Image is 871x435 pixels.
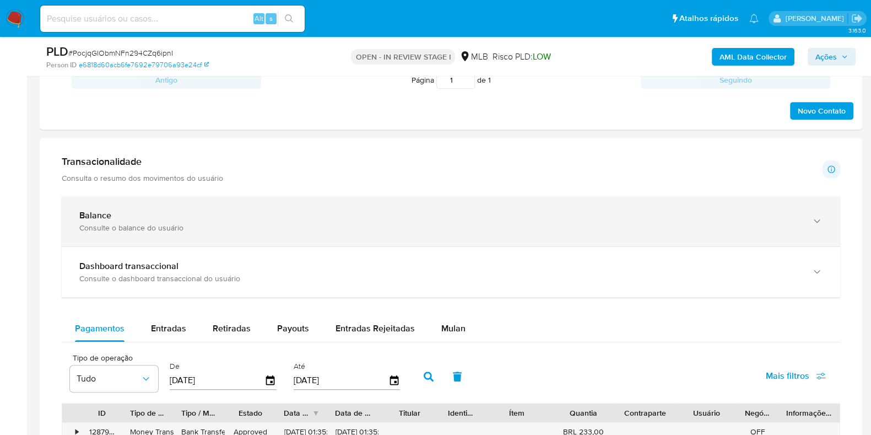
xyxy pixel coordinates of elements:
[712,48,794,66] button: AML Data Collector
[488,74,491,85] span: 1
[278,11,300,26] button: search-icon
[798,103,846,119] span: Novo Contato
[532,50,550,63] span: LOW
[351,49,455,65] p: OPEN - IN REVIEW STAGE I
[785,13,847,24] p: danilo.toledo@mercadolivre.com
[68,47,173,58] span: # PocjqGIObmNFn294CZq6ipnI
[749,14,759,23] a: Notificações
[790,102,853,120] button: Novo Contato
[412,71,491,89] span: Página de
[815,48,837,66] span: Ações
[808,48,856,66] button: Ações
[269,13,273,24] span: s
[719,48,787,66] b: AML Data Collector
[255,13,263,24] span: Alt
[492,51,550,63] span: Risco PLD:
[46,60,77,70] b: Person ID
[851,13,863,24] a: Sair
[72,71,261,89] button: Antigo
[46,42,68,60] b: PLD
[679,13,738,24] span: Atalhos rápidos
[459,51,488,63] div: MLB
[79,60,209,70] a: e6818d60acb6fe7692e79706a93e24cf
[848,26,865,35] span: 3.163.0
[40,12,305,26] input: Pesquise usuários ou casos...
[641,71,830,89] button: Seguindo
